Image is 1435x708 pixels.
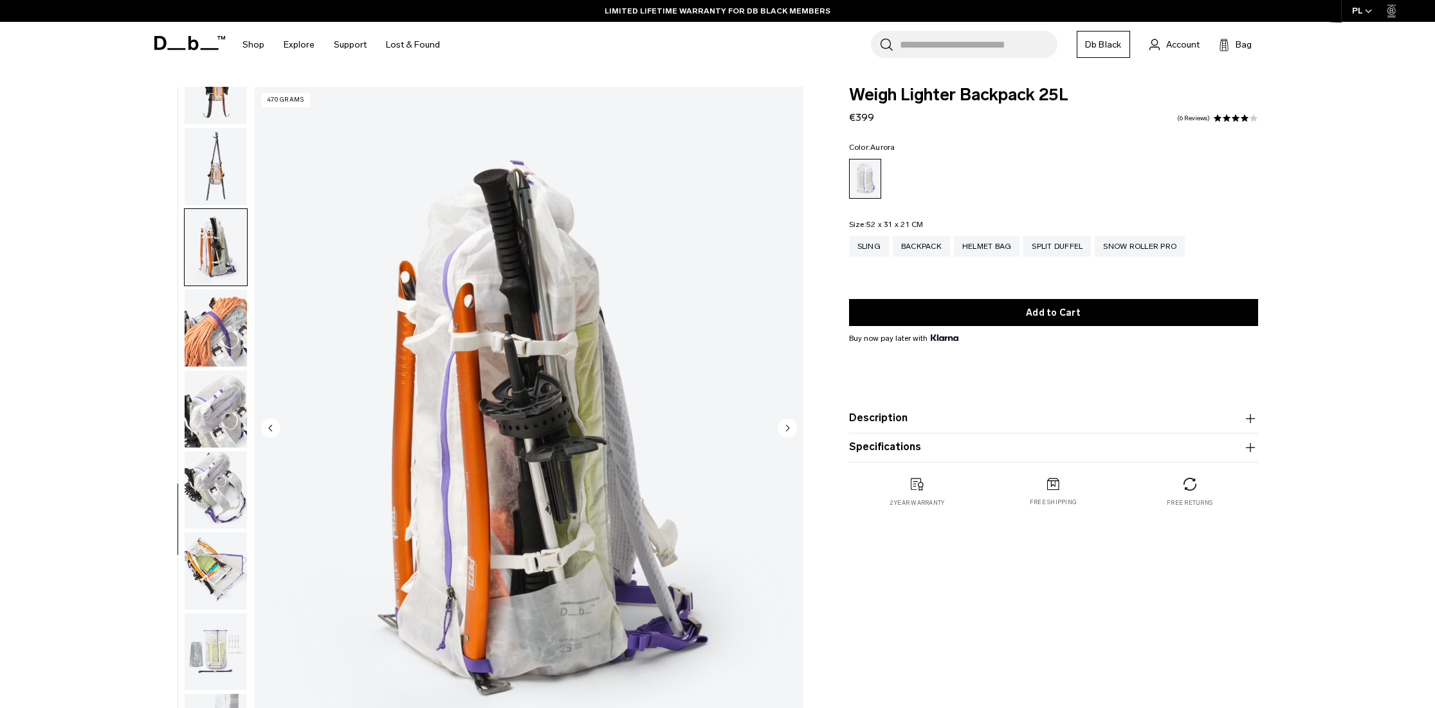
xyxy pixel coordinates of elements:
[184,370,248,448] button: Weigh_Lighter_Backpack_25L_12.png
[849,236,889,257] a: Sling
[890,498,945,507] p: 2 year warranty
[185,128,247,205] img: Weigh_Lighter_Backpack_25L_9.png
[184,208,248,287] button: Weigh_Lighter_Backpack_25L_10.png
[334,22,367,68] a: Support
[849,111,874,123] span: €399
[284,22,315,68] a: Explore
[866,220,924,229] span: 52 x 31 x 21 CM
[954,236,1020,257] a: Helmet Bag
[1236,38,1252,51] span: Bag
[1023,236,1091,257] a: Split Duffel
[849,332,958,344] span: Buy now pay later with
[184,532,248,610] button: Weigh_Lighter_Backpack_25L_14.png
[1077,31,1130,58] a: Db Black
[1177,115,1210,122] a: 6 reviews
[185,613,247,691] img: Weigh_Lighter_Backpack_25L_15.png
[185,370,247,448] img: Weigh_Lighter_Backpack_25L_12.png
[233,22,450,68] nav: Main Navigation
[893,236,950,257] a: Backpack
[1095,236,1185,257] a: Snow Roller Pro
[261,93,310,107] p: 470 grams
[185,451,247,529] img: Weigh_Lighter_Backpack_25L_13.png
[849,299,1258,326] button: Add to Cart
[1030,498,1077,507] p: Free shipping
[778,418,797,440] button: Next slide
[849,87,1258,104] span: Weigh Lighter Backpack 25L
[849,221,924,228] legend: Size:
[242,22,264,68] a: Shop
[185,289,247,367] img: Weigh_Lighter_Backpack_25L_11.png
[849,411,1258,426] button: Description
[849,159,881,199] a: Aurora
[1167,498,1212,507] p: Free returns
[185,209,247,286] img: Weigh_Lighter_Backpack_25L_10.png
[931,334,958,341] img: {"height" => 20, "alt" => "Klarna"}
[184,613,248,691] button: Weigh_Lighter_Backpack_25L_15.png
[1219,37,1252,52] button: Bag
[1166,38,1200,51] span: Account
[184,451,248,529] button: Weigh_Lighter_Backpack_25L_13.png
[849,143,895,151] legend: Color:
[386,22,440,68] a: Lost & Found
[849,440,1258,455] button: Specifications
[870,143,895,152] span: Aurora
[184,289,248,367] button: Weigh_Lighter_Backpack_25L_11.png
[605,5,830,17] a: LIMITED LIFETIME WARRANTY FOR DB BLACK MEMBERS
[1149,37,1200,52] a: Account
[184,127,248,206] button: Weigh_Lighter_Backpack_25L_9.png
[261,418,280,440] button: Previous slide
[185,532,247,610] img: Weigh_Lighter_Backpack_25L_14.png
